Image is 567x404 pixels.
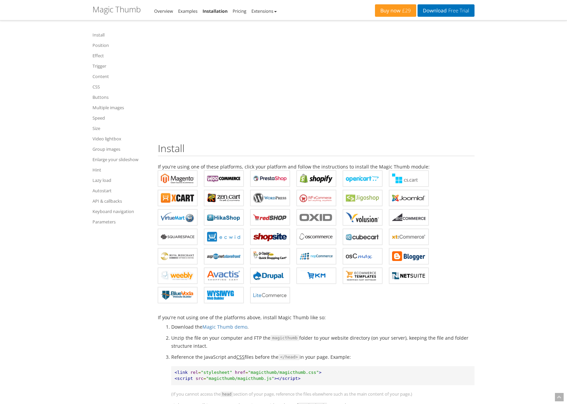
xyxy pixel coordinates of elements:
a: Magic Thumb for Squarespace [158,229,197,245]
span: = [203,376,206,381]
a: Examples [178,8,197,14]
a: API & callbacks [92,197,149,205]
b: Magic Thumb for OpenCart [346,174,379,184]
a: Magic Thumb for ecommerce Templates [343,268,382,284]
b: Magic Thumb for Bigcommerce [392,212,426,222]
b: Magic Thumb for Magento [161,174,194,184]
a: Overview [154,8,173,14]
h2: Install [158,143,475,156]
b: Magic Thumb for WP e-Commerce [300,193,333,203]
span: Free Trial [447,8,469,13]
span: "stylesheet" [201,370,232,375]
a: Extensions [251,8,276,14]
b: Magic Thumb for WYSIWYG [207,290,241,300]
b: Magic Thumb for NetSuite [392,271,426,281]
a: Magic Thumb for Weebly [158,268,197,284]
a: Magic Thumb for WordPress [250,190,290,206]
b: Magic Thumb for xt:Commerce [392,232,426,242]
span: = [198,370,201,375]
b: Magic Thumb for ECWID [207,232,241,242]
b: Magic Thumb for CubeCart [346,232,379,242]
p: (If you cannot access the section of your page, reference the files elsewhere such as the main co... [171,390,475,398]
a: Magic Thumb for BlueVoda [158,287,197,303]
b: Magic Thumb for GoDaddy Shopping Cart [253,251,287,261]
a: Magic Thumb for osCommerce [297,229,336,245]
span: </head> [278,354,300,360]
span: head [220,392,233,397]
a: Magic Thumb for VirtueMart [158,209,197,225]
b: Magic Thumb for WooCommerce [207,174,241,184]
b: Magic Thumb for ShopSite [253,232,287,242]
a: Magic Thumb for WP e-Commerce [297,190,336,206]
span: rel [190,370,198,375]
a: Magic Thumb for Bigcommerce [389,209,429,225]
a: Magic Thumb for xt:Commerce [389,229,429,245]
b: Magic Thumb for VirtueMart [161,212,194,222]
a: Magic Thumb for PrestaShop [250,171,290,187]
b: Magic Thumb for Volusion [346,212,379,222]
span: src [196,376,203,381]
a: Magic Thumb for CubeCart [343,229,382,245]
a: Magic Thumb for LiteCommerce [250,287,290,303]
li: Download the . [171,323,475,331]
b: Magic Thumb for Shopify [300,174,333,184]
a: Trigger [92,62,149,70]
a: Magic Thumb for Magento [158,171,197,187]
span: ></script> [274,376,300,381]
a: Magic Thumb for X-Cart [158,190,197,206]
a: Magic Thumb for Shopify [297,171,336,187]
a: CSS [92,83,149,91]
a: Magic Thumb for AspDotNetStorefront [204,248,244,264]
a: Buttons [92,93,149,101]
b: Magic Thumb for X-Cart [161,193,194,203]
b: Magic Thumb for Weebly [161,271,194,281]
a: Magic Thumb for CS-Cart [389,171,429,187]
a: Magic Thumb for WYSIWYG [204,287,244,303]
a: Size [92,124,149,132]
a: Magic Thumb for HikaShop [204,209,244,225]
a: Magic Thumb for Volusion [343,209,382,225]
a: Magic Thumb for Avactis [204,268,244,284]
b: Magic Thumb for WordPress [253,193,287,203]
a: Speed [92,114,149,122]
a: Magic Thumb for NetSuite [389,268,429,284]
b: Magic Thumb for Drupal [253,271,287,281]
b: Magic Thumb for Zen Cart [207,193,241,203]
li: Unzip the file on your computer and FTP the folder to your website directory (on your server), ke... [171,334,475,350]
span: "magicthumb/magicthumb.js" [206,376,274,381]
b: Magic Thumb for PrestaShop [253,174,287,184]
b: Magic Thumb for BlueVoda [161,290,194,300]
a: Magic Thumb for Miva Merchant [158,248,197,264]
a: Installation [202,8,228,14]
b: Magic Thumb for CS-Cart [392,174,426,184]
a: Lazy load [92,176,149,184]
a: Magic Thumb for Drupal [250,268,290,284]
a: Enlarge your slideshow [92,155,149,163]
a: Magic Thumb for nopCommerce [297,248,336,264]
b: Magic Thumb for osCMax [346,251,379,261]
span: <link [175,370,188,375]
a: Magic Thumb for ShopSite [250,229,290,245]
a: Magic Thumb for OpenCart [343,171,382,187]
b: Magic Thumb for ecommerce Templates [346,271,379,281]
b: Magic Thumb for Jigoshop [346,193,379,203]
span: "magicthumb/magicthumb.css" [248,370,319,375]
acronym: Cascading Style Sheets [236,354,245,360]
a: Hint [92,166,149,174]
a: Magic Thumb demo [202,324,247,330]
span: magicthumb [270,335,299,341]
a: Magic Thumb for WooCommerce [204,171,244,187]
b: Magic Thumb for Miva Merchant [161,251,194,261]
b: Magic Thumb for nopCommerce [300,251,333,261]
b: Magic Thumb for Blogger [392,251,426,261]
a: Magic Thumb for Zen Cart [204,190,244,206]
span: = [245,370,248,375]
b: Magic Thumb for AspDotNetStorefront [207,251,241,261]
h1: Magic Thumb [92,5,141,14]
a: DownloadFree Trial [418,4,475,17]
a: Magic Thumb for Joomla [389,190,429,206]
b: Magic Thumb for HikaShop [207,212,241,222]
b: Magic Thumb for Joomla [392,193,426,203]
a: Magic Thumb for Blogger [389,248,429,264]
a: Parameters [92,218,149,226]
